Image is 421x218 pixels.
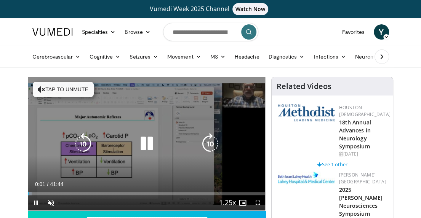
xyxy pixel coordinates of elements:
button: Playback Rate [219,195,235,210]
a: Infections [309,49,351,64]
span: 0:01 [35,181,45,187]
span: Watch Now [232,3,269,15]
span: 41:44 [50,181,63,187]
button: Tap to unmute [33,82,94,97]
a: Y [374,24,389,40]
button: Enable picture-in-picture mode [235,195,250,210]
img: VuMedi Logo [32,28,73,36]
a: Cerebrovascular [28,49,85,64]
span: / [47,181,49,187]
img: 5e4488cc-e109-4a4e-9fd9-73bb9237ee91.png.150x105_q85_autocrop_double_scale_upscale_version-0.2.png [278,104,335,121]
a: Favorites [338,24,369,40]
a: [PERSON_NAME][GEOGRAPHIC_DATA] [339,172,386,185]
a: MS [206,49,230,64]
div: Progress Bar [28,192,266,195]
a: Houston [DEMOGRAPHIC_DATA] [339,104,390,118]
input: Search topics, interventions [163,23,258,41]
a: See 1 other [317,161,347,168]
span: Vumedi Week 2025 Channel [150,5,272,13]
button: Unmute [43,195,59,210]
img: e7977282-282c-4444-820d-7cc2733560fd.jpg.150x105_q85_autocrop_double_scale_upscale_version-0.2.jpg [278,172,335,184]
a: Seizures [125,49,163,64]
a: 18th Annual Advances in Neurology Symposium [339,119,371,150]
video-js: Video Player [28,77,266,210]
div: [DATE] [339,151,390,158]
a: Headache [230,49,264,64]
button: Fullscreen [250,195,265,210]
a: Specialties [77,24,120,40]
a: Neuromuscular [351,49,405,64]
a: Browse [120,24,155,40]
a: Diagnostics [264,49,309,64]
a: Movement [163,49,206,64]
a: Cognitive [85,49,125,64]
button: Pause [28,195,43,210]
a: 2025 [PERSON_NAME] Neurosciences Symposium [339,186,382,217]
a: Vumedi Week 2025 ChannelWatch Now [28,3,394,15]
h4: Related Videos [276,82,331,91]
